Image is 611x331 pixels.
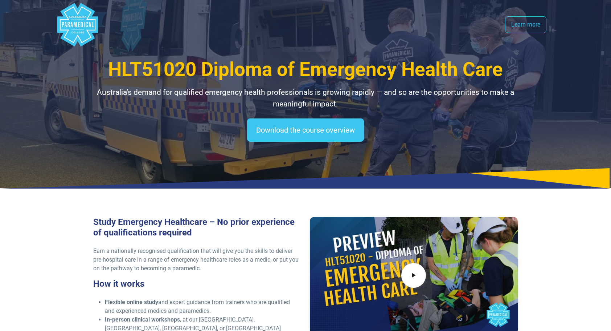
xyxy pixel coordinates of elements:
p: Earn a nationally recognised qualification that will give you the skills to deliver pre-hospital ... [93,247,301,273]
span: HLT51020 Diploma of Emergency Health Care [108,58,503,81]
a: Download the course overview [247,118,364,142]
a: Learn more [505,16,546,33]
h3: How it works [93,279,301,289]
li: and expert guidance from trainers who are qualified and experienced medics and paramedics. [105,298,301,315]
p: Australia’s demand for qualified emergency health professionals is growing rapidly — and so are t... [93,87,518,110]
strong: Flexible online study [105,299,158,306]
strong: In-person clinical workshops [105,316,180,323]
div: Australian Paramedical College [56,3,99,47]
h3: Study Emergency Healthcare – No prior experience of qualifications required [93,217,301,238]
